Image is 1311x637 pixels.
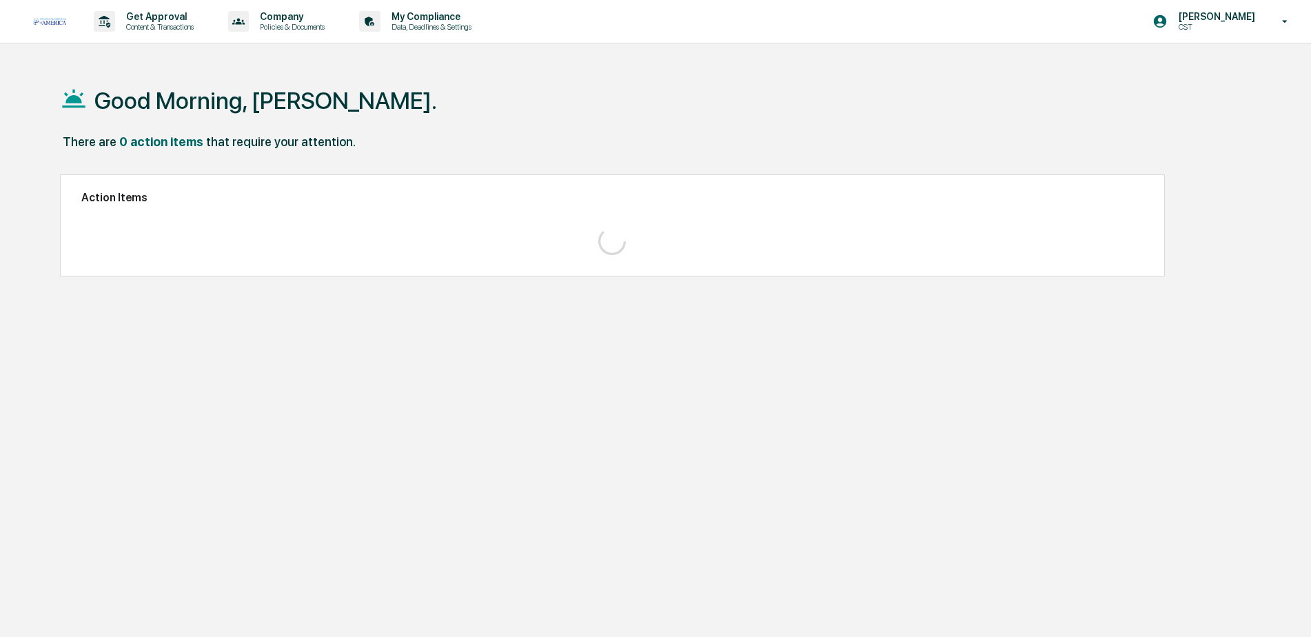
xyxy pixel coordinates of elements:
[249,22,332,32] p: Policies & Documents
[380,22,478,32] p: Data, Deadlines & Settings
[63,134,116,149] div: There are
[206,134,356,149] div: that require your attention.
[33,18,66,24] img: logo
[1168,22,1262,32] p: CST
[1168,11,1262,22] p: [PERSON_NAME]
[249,11,332,22] p: Company
[380,11,478,22] p: My Compliance
[115,22,201,32] p: Content & Transactions
[115,11,201,22] p: Get Approval
[94,87,437,114] h1: Good Morning, [PERSON_NAME].
[81,191,1144,204] h2: Action Items
[119,134,203,149] div: 0 action items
